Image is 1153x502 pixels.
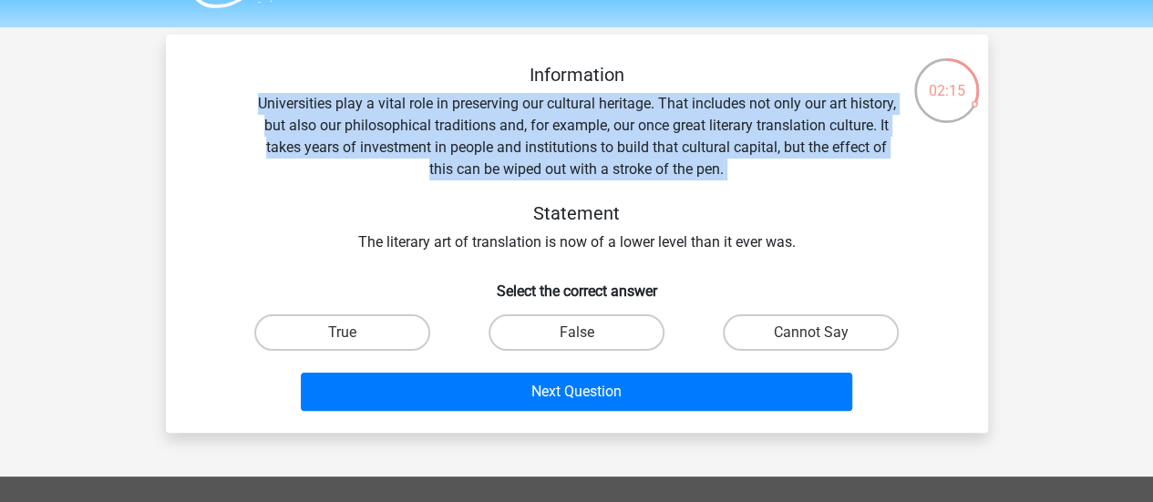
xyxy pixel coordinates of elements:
button: Next Question [301,373,852,411]
h5: Statement [253,202,901,224]
label: True [254,314,430,351]
div: Universities play a vital role in preserving our cultural heritage. That includes not only our ar... [195,64,959,253]
h5: Information [253,64,901,86]
div: 02:15 [912,56,981,102]
h6: Select the correct answer [195,268,959,300]
label: False [489,314,664,351]
label: Cannot Say [723,314,899,351]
